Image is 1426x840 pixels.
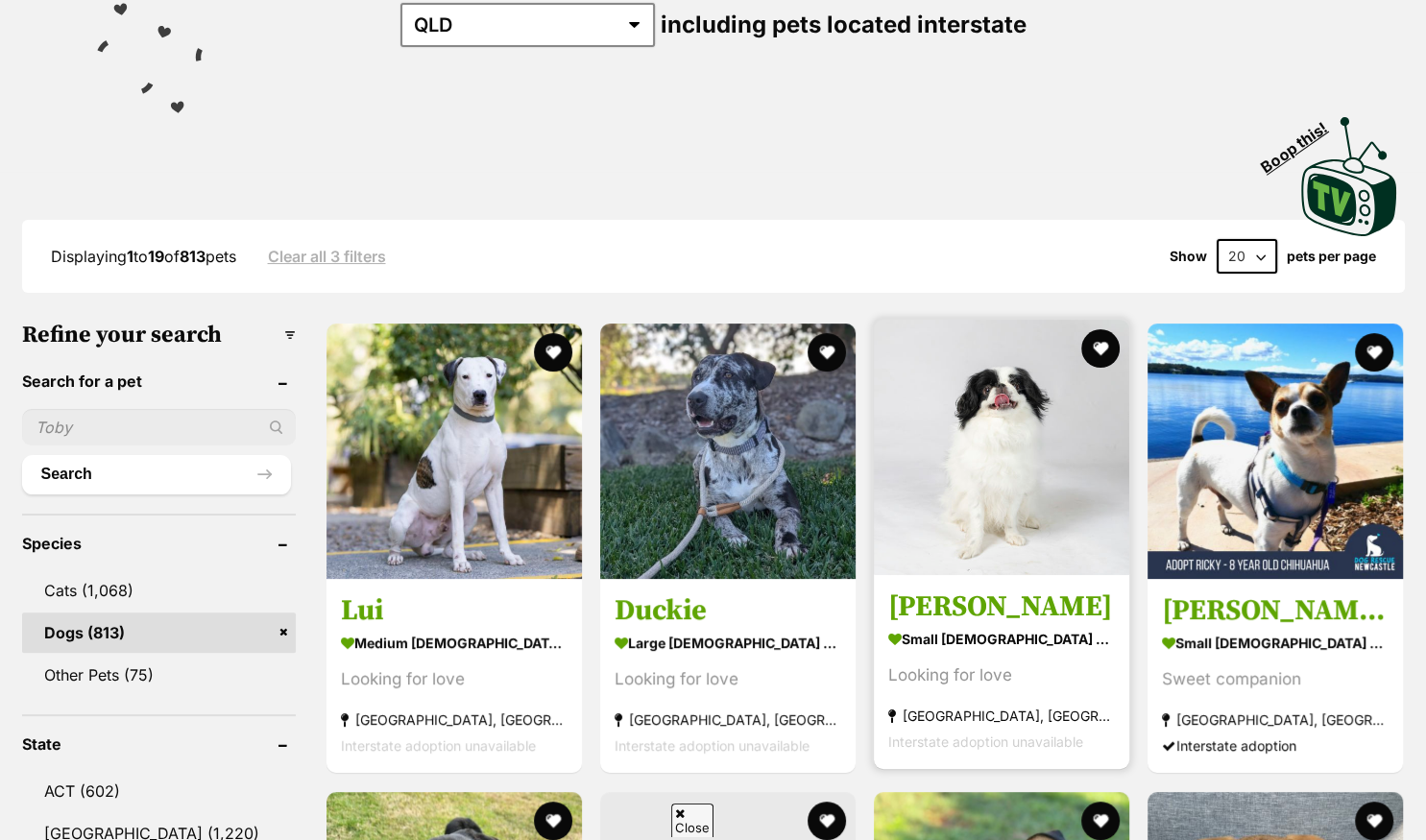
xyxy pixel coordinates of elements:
[1081,329,1120,368] button: favourite
[534,333,572,372] button: favourite
[22,771,296,811] a: ACT (602)
[661,11,1027,38] span: including pets located interstate
[1081,802,1120,840] button: favourite
[268,248,386,265] a: Clear all 3 filters
[22,735,296,753] header: State
[671,804,713,837] span: Close
[1148,324,1403,579] img: Ricky - 8 Year Old Chihuahua - Chihuahua Dog
[326,324,582,579] img: Lui - Bull Arab Dog
[341,708,568,733] strong: [GEOGRAPHIC_DATA], [GEOGRAPHIC_DATA]
[22,535,296,552] header: Species
[600,324,856,579] img: Duckie - Louisiana Catahoula Leopard Dog
[888,589,1115,626] h3: [PERSON_NAME]
[888,734,1083,751] span: Interstate adoption unavailable
[22,570,296,611] a: Cats (1,068)
[22,612,296,653] a: Dogs (813)
[808,802,846,840] button: favourite
[874,320,1129,575] img: Katsumi - Japanese Chin Dog
[888,626,1115,654] strong: small [DEMOGRAPHIC_DATA] Dog
[874,575,1129,770] a: [PERSON_NAME] small [DEMOGRAPHIC_DATA] Dog Looking for love [GEOGRAPHIC_DATA], [GEOGRAPHIC_DATA] ...
[1258,107,1346,176] span: Boop this!
[615,593,841,630] h3: Duckie
[341,738,536,755] span: Interstate adoption unavailable
[1287,249,1376,264] label: pets per page
[51,247,236,266] span: Displaying to of pets
[1170,249,1207,264] span: Show
[615,630,841,658] strong: large [DEMOGRAPHIC_DATA] Dog
[22,455,291,493] button: Search
[341,630,568,658] strong: medium [DEMOGRAPHIC_DATA] Dog
[1162,708,1389,733] strong: [GEOGRAPHIC_DATA], [GEOGRAPHIC_DATA]
[615,708,841,733] strong: [GEOGRAPHIC_DATA], [GEOGRAPHIC_DATA]
[1355,802,1393,840] button: favourite
[1301,100,1397,240] a: Boop this!
[1162,630,1389,658] strong: small [DEMOGRAPHIC_DATA] Dog
[1301,117,1397,236] img: PetRescue TV logo
[1355,333,1393,372] button: favourite
[888,704,1115,730] strong: [GEOGRAPHIC_DATA], [GEOGRAPHIC_DATA]
[808,333,846,372] button: favourite
[22,372,296,390] header: Search for a pet
[22,655,296,695] a: Other Pets (75)
[341,593,568,630] h3: Lui
[1162,733,1389,759] div: Interstate adoption
[180,247,205,266] strong: 813
[326,579,582,774] a: Lui medium [DEMOGRAPHIC_DATA] Dog Looking for love [GEOGRAPHIC_DATA], [GEOGRAPHIC_DATA] Interstat...
[615,738,810,755] span: Interstate adoption unavailable
[22,322,296,348] h3: Refine your search
[888,663,1115,689] div: Looking for love
[22,409,296,445] input: Toby
[341,667,568,693] div: Looking for love
[534,802,572,840] button: favourite
[127,247,133,266] strong: 1
[1162,593,1389,630] h3: [PERSON_NAME] - [DEMOGRAPHIC_DATA] Chihuahua
[1162,667,1389,693] div: Sweet companion
[600,579,856,774] a: Duckie large [DEMOGRAPHIC_DATA] Dog Looking for love [GEOGRAPHIC_DATA], [GEOGRAPHIC_DATA] Interst...
[615,667,841,693] div: Looking for love
[148,247,164,266] strong: 19
[1148,579,1403,774] a: [PERSON_NAME] - [DEMOGRAPHIC_DATA] Chihuahua small [DEMOGRAPHIC_DATA] Dog Sweet companion [GEOGRA...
